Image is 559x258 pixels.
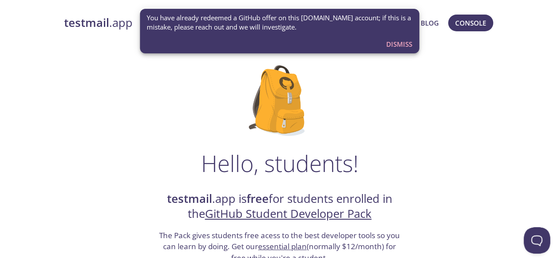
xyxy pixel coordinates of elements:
[455,17,486,29] span: Console
[147,13,412,32] span: You have already redeemed a GitHub offer on this [DOMAIN_NAME] account; if this is a mistake, ple...
[247,191,269,206] strong: free
[249,65,310,136] img: github-student-backpack.png
[64,15,109,30] strong: testmail
[448,15,493,31] button: Console
[158,191,401,222] h2: .app is for students enrolled in the
[386,38,412,50] span: Dismiss
[258,241,307,251] a: essential plan
[167,191,212,206] strong: testmail
[201,150,358,176] h1: Hello, students!
[421,17,439,29] a: Blog
[205,206,372,221] a: GitHub Student Developer Pack
[383,36,416,52] button: Dismiss
[524,227,550,254] iframe: Help Scout Beacon - Open
[64,15,308,30] a: testmail.app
